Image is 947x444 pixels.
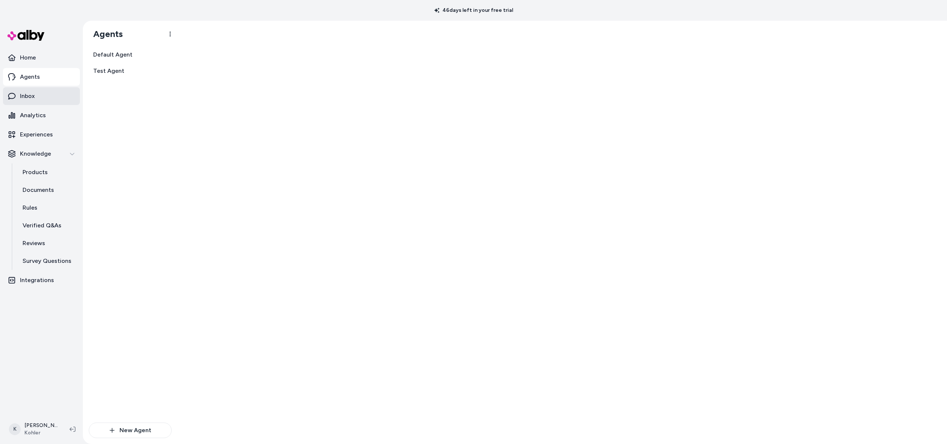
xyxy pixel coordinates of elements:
p: [PERSON_NAME] [24,422,58,429]
a: Documents [15,181,80,199]
p: Knowledge [20,149,51,158]
button: K[PERSON_NAME]Kohler [4,417,64,441]
p: Rules [23,203,37,212]
button: New Agent [89,423,172,438]
p: Home [20,53,36,62]
a: Integrations [3,271,80,289]
p: Analytics [20,111,46,120]
a: Rules [15,199,80,217]
p: Integrations [20,276,54,285]
p: Products [23,168,48,177]
span: Kohler [24,429,58,437]
a: Default Agent [89,47,172,62]
p: Reviews [23,239,45,248]
p: Inbox [20,92,35,101]
img: alby Logo [7,30,44,41]
p: Agents [20,72,40,81]
p: Documents [23,186,54,194]
span: K [9,423,21,435]
p: Survey Questions [23,257,71,265]
a: Agents [3,68,80,86]
p: 46 days left in your free trial [430,7,518,14]
a: Inbox [3,87,80,105]
a: Analytics [3,106,80,124]
p: Experiences [20,130,53,139]
button: Knowledge [3,145,80,163]
span: Test Agent [93,67,124,75]
h1: Agents [87,28,123,40]
p: Verified Q&As [23,221,61,230]
a: Test Agent [89,64,172,78]
a: Home [3,49,80,67]
a: Survey Questions [15,252,80,270]
a: Reviews [15,234,80,252]
span: Default Agent [93,50,132,59]
a: Products [15,163,80,181]
a: Verified Q&As [15,217,80,234]
a: Experiences [3,126,80,143]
